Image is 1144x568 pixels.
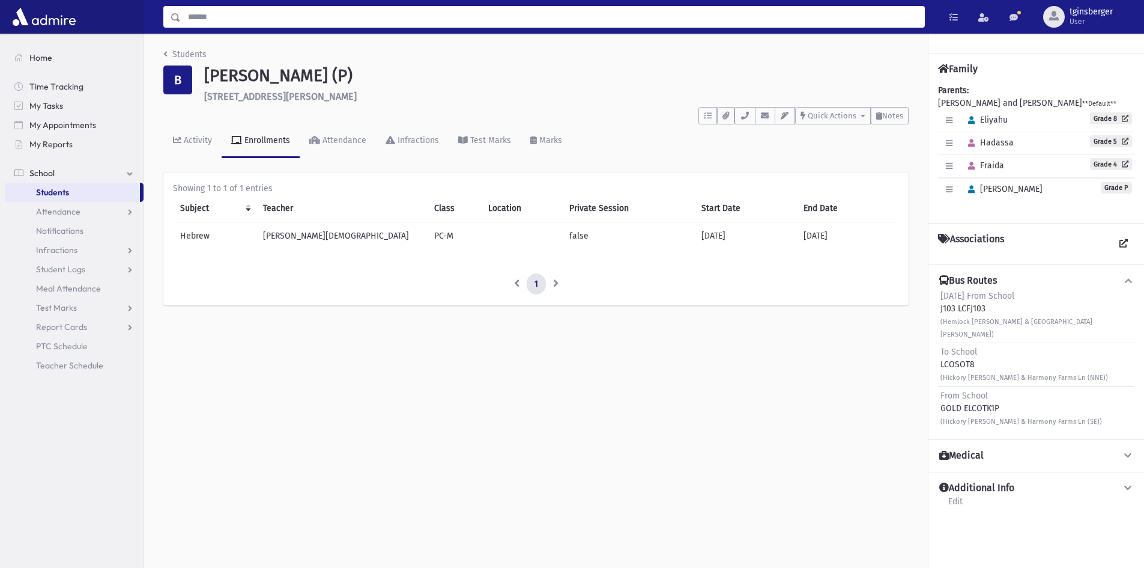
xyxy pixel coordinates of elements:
[938,482,1134,495] button: Additional Info
[5,115,144,135] a: My Appointments
[163,124,222,158] a: Activity
[694,222,796,249] td: [DATE]
[36,302,77,313] span: Test Marks
[5,240,144,260] a: Infractions
[795,107,871,124] button: Quick Actions
[204,66,909,86] h1: [PERSON_NAME] (P)
[5,221,144,240] a: Notifications
[163,66,192,94] div: B
[163,48,207,66] nav: breadcrumb
[256,195,427,222] th: Teacher
[5,183,140,202] a: Students
[5,317,144,337] a: Report Cards
[1101,182,1132,194] span: Grade P
[173,195,256,222] th: Subject
[871,107,909,124] button: Notes
[562,195,694,222] th: Private Session
[5,337,144,356] a: PTC Schedule
[963,115,1008,125] span: Eliyahu
[963,138,1014,148] span: Hadassa
[938,233,1004,255] h4: Associations
[256,222,427,249] td: [PERSON_NAME][DEMOGRAPHIC_DATA]
[5,96,144,115] a: My Tasks
[5,202,144,221] a: Attendance
[963,160,1004,171] span: Fraida
[29,52,52,63] span: Home
[938,85,969,96] b: Parents:
[940,418,1102,426] small: (Hickory [PERSON_NAME] & Harmony Farms Ln (SE))
[1113,233,1134,255] a: View all Associations
[36,341,88,352] span: PTC Schedule
[938,275,1134,287] button: Bus Routes
[376,124,449,158] a: Infractions
[481,195,562,222] th: Location
[882,111,903,120] span: Notes
[449,124,521,158] a: Test Marks
[5,77,144,96] a: Time Tracking
[173,182,899,195] div: Showing 1 to 1 of 1 entries
[948,495,963,516] a: Edit
[940,347,977,357] span: To School
[29,81,83,92] span: Time Tracking
[1070,17,1113,26] span: User
[939,275,997,287] h4: Bus Routes
[242,135,290,145] div: Enrollments
[36,245,77,255] span: Infractions
[173,222,256,249] td: Hebrew
[427,222,481,249] td: PC-M
[468,135,511,145] div: Test Marks
[796,222,899,249] td: [DATE]
[938,450,1134,462] button: Medical
[940,374,1108,382] small: (Hickory [PERSON_NAME] & Harmony Farms Ln (NNE))
[10,5,79,29] img: AdmirePro
[222,124,300,158] a: Enrollments
[36,206,80,217] span: Attendance
[36,360,103,371] span: Teacher Schedule
[5,279,144,298] a: Meal Attendance
[938,84,1134,213] div: [PERSON_NAME] and [PERSON_NAME]
[5,163,144,183] a: School
[5,48,144,67] a: Home
[36,264,85,275] span: Student Logs
[963,184,1043,194] span: [PERSON_NAME]
[36,225,83,236] span: Notifications
[29,139,73,150] span: My Reports
[940,290,1132,340] div: J103 LCFJ103
[1090,158,1132,170] a: Grade 4
[5,356,144,375] a: Teacher Schedule
[562,222,694,249] td: false
[320,135,366,145] div: Attendance
[527,273,546,295] a: 1
[29,168,55,179] span: School
[939,482,1014,495] h4: Additional Info
[939,450,984,462] h4: Medical
[940,346,1108,383] div: LCOSOT8
[940,291,1014,301] span: [DATE] From School
[5,135,144,154] a: My Reports
[940,389,1102,427] div: GOLD ELCOTK1P
[537,135,562,145] div: Marks
[5,260,144,279] a: Student Logs
[427,195,481,222] th: Class
[808,111,856,120] span: Quick Actions
[395,135,439,145] div: Infractions
[938,63,978,75] h4: Family
[1090,135,1132,147] a: Grade 5
[181,135,212,145] div: Activity
[796,195,899,222] th: End Date
[29,120,96,130] span: My Appointments
[29,100,63,111] span: My Tasks
[694,195,796,222] th: Start Date
[5,298,144,317] a: Test Marks
[300,124,376,158] a: Attendance
[204,91,909,102] h6: [STREET_ADDRESS][PERSON_NAME]
[36,322,87,332] span: Report Cards
[36,283,101,294] span: Meal Attendance
[163,49,207,60] a: Students
[181,6,924,28] input: Search
[1070,7,1113,17] span: tginsberger
[940,318,1092,338] small: (Hemlock [PERSON_NAME] & [GEOGRAPHIC_DATA][PERSON_NAME])
[940,391,988,401] span: From School
[36,187,69,198] span: Students
[1090,112,1132,124] a: Grade 8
